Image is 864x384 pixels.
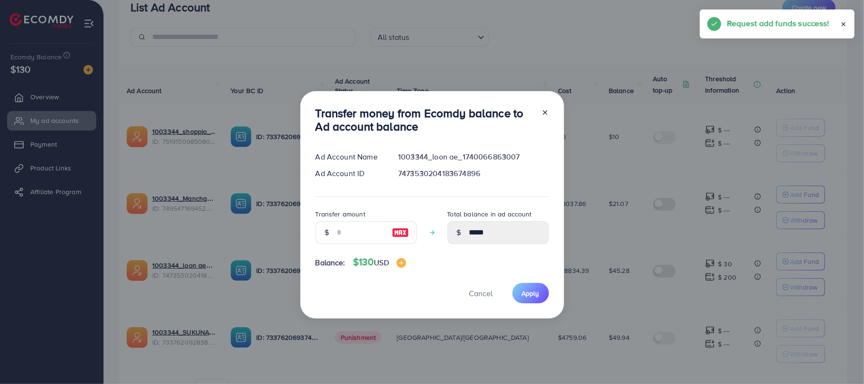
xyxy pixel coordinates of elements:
[512,283,549,303] button: Apply
[390,151,556,162] div: 1003344_loon ae_1740066863007
[824,341,857,377] iframe: Chat
[392,227,409,238] img: image
[316,209,365,219] label: Transfer amount
[316,257,345,268] span: Balance:
[308,168,391,179] div: Ad Account ID
[447,209,532,219] label: Total balance in ad account
[390,168,556,179] div: 7473530204183674896
[457,283,505,303] button: Cancel
[353,256,406,268] h4: $130
[397,258,406,268] img: image
[316,106,534,134] h3: Transfer money from Ecomdy balance to Ad account balance
[469,288,493,299] span: Cancel
[522,289,539,298] span: Apply
[374,257,389,268] span: USD
[308,151,391,162] div: Ad Account Name
[727,17,829,29] h5: Request add funds success!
